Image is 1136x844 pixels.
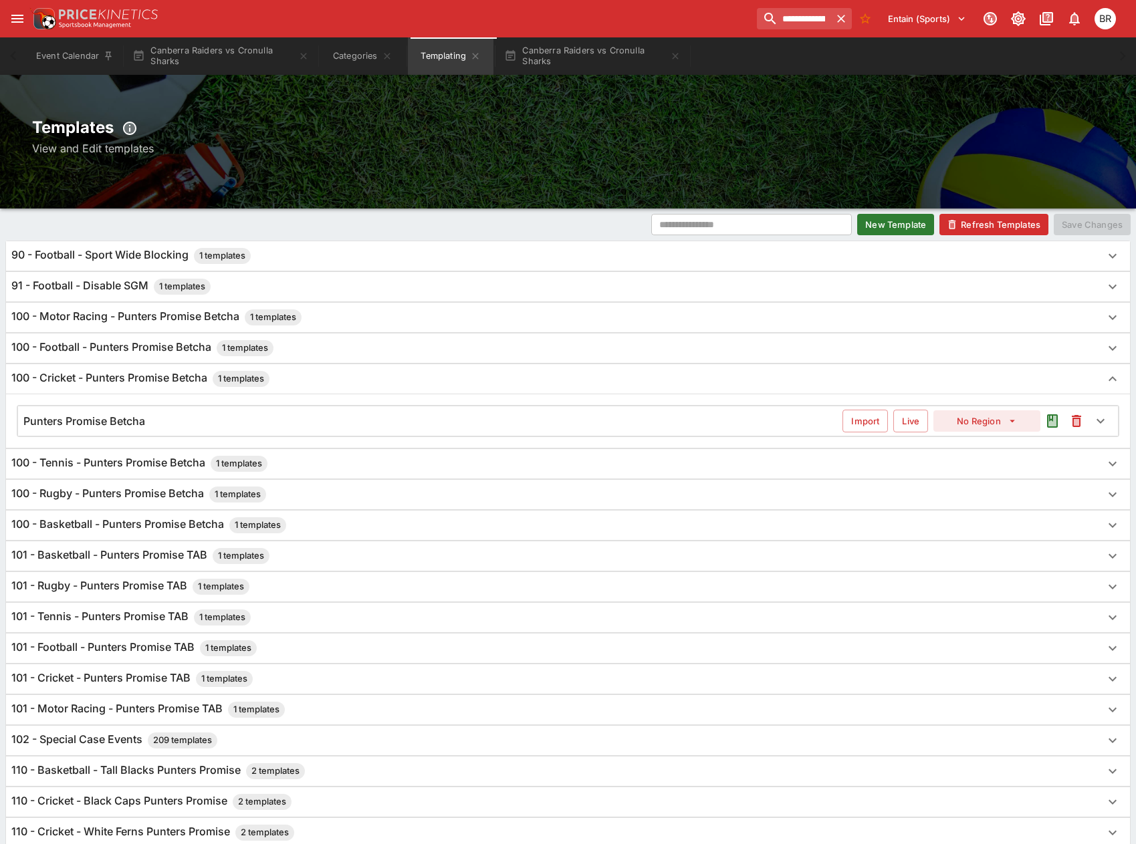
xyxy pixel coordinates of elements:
h6: 91 - Football - Disable SGM [11,279,211,295]
span: 2 templates [235,826,294,839]
button: Notifications [1062,7,1087,31]
button: Connected to PK [978,7,1002,31]
span: 1 templates [211,457,267,470]
button: Documentation [1034,7,1058,31]
h6: 101 - Basketball - Punters Promise TAB [11,548,269,564]
button: Import [842,410,888,432]
span: 1 templates [154,280,211,293]
span: 1 templates [209,488,266,501]
button: Ben Raymond [1091,4,1120,33]
input: search [757,8,830,29]
button: No Region [933,410,1040,432]
button: New Template [857,214,934,235]
button: Refresh Templates [939,214,1048,235]
h6: 100 - Basketball - Punters Promise Betcha [11,517,286,533]
span: 1 templates [196,672,253,686]
h6: 102 - Special Case Events [11,732,217,748]
h6: 100 - Cricket - Punters Promise Betcha [11,371,269,387]
h6: 101 - Rugby - Punters Promise TAB [11,579,249,595]
span: 1 templates [200,642,257,655]
span: 1 templates [213,549,269,563]
button: Templating [408,37,493,75]
button: Event Calendar [28,37,122,75]
h6: 90 - Football - Sport Wide Blocking [11,248,251,264]
h6: 110 - Cricket - Black Caps Punters Promise [11,794,292,810]
span: 1 templates [228,703,285,716]
button: No Bookmarks [855,8,876,29]
span: 209 templates [148,734,217,747]
h6: 101 - Motor Racing - Punters Promise TAB [11,702,285,718]
h6: Punters Promise Betcha [23,414,145,428]
h2: Templates [32,116,1104,140]
h6: 110 - Basketball - Tall Blacks Punters Promise [11,763,305,779]
span: 2 templates [246,764,305,778]
div: Ben Raymond [1095,8,1116,29]
h6: 101 - Tennis - Punters Promise TAB [11,609,251,625]
h6: 101 - Cricket - Punters Promise TAB [11,671,253,687]
button: Live [893,410,928,432]
button: Canberra Raiders vs Cronulla Sharks [124,37,317,75]
p: View and Edit templates [32,140,1104,156]
h6: 100 - Motor Racing - Punters Promise Betcha [11,309,302,325]
span: 1 templates [194,249,251,263]
h6: 110 - Cricket - White Ferns Punters Promise [11,825,294,841]
img: Sportsbook Management [59,22,131,28]
span: 1 templates [217,341,273,355]
button: This will delete the selected template. You will still need to Save Template changes to commit th... [1064,409,1089,433]
span: 1 templates [194,611,251,624]
h6: 100 - Tennis - Punters Promise Betcha [11,456,267,472]
button: open drawer [5,7,29,31]
button: Categories [320,37,405,75]
h6: 101 - Football - Punters Promise TAB [11,640,257,656]
span: 2 templates [233,795,292,809]
button: Canberra Raiders vs Cronulla Sharks [496,37,689,75]
img: PriceKinetics Logo [29,5,56,32]
button: Toggle light/dark mode [1006,7,1030,31]
span: 1 templates [193,580,249,593]
span: 1 templates [229,519,286,532]
img: PriceKinetics [59,9,158,19]
button: Audit the Template Change History [1040,409,1064,433]
h6: 100 - Rugby - Punters Promise Betcha [11,486,266,503]
span: 1 templates [213,372,269,386]
span: 1 templates [245,311,302,324]
button: Select Tenant [880,8,974,29]
h6: 100 - Football - Punters Promise Betcha [11,340,273,356]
